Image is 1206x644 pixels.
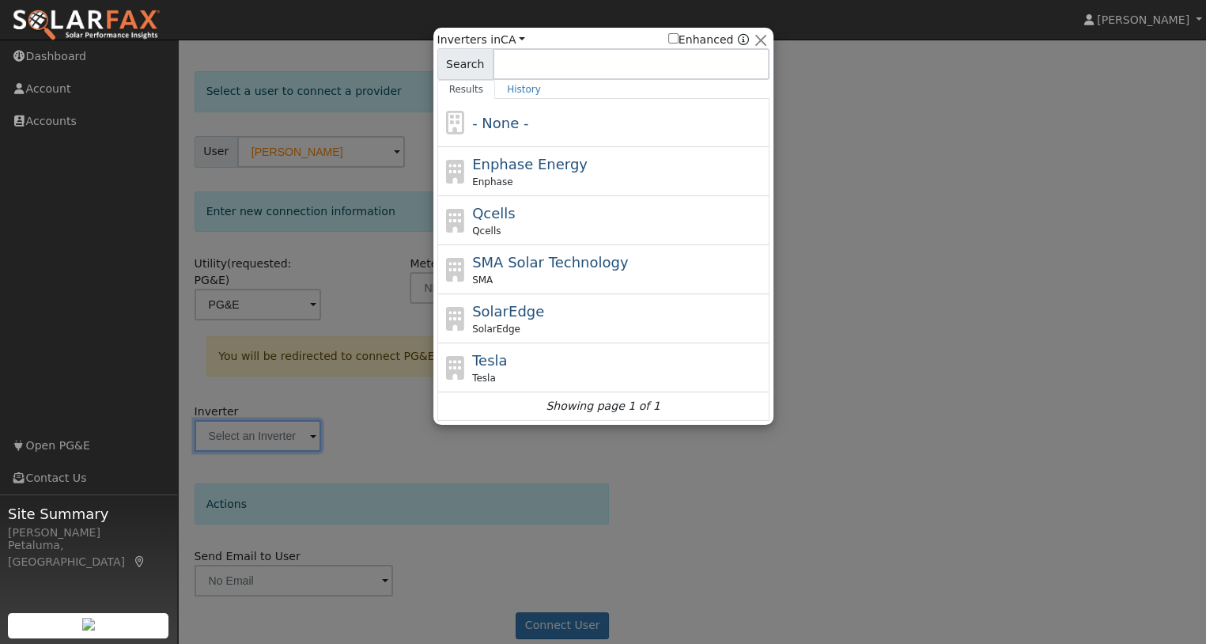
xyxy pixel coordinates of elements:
[501,33,525,46] a: CA
[437,80,496,99] a: Results
[546,398,660,415] i: Showing page 1 of 1
[737,33,748,46] a: Enhanced Providers
[472,352,507,369] span: Tesla
[472,371,496,385] span: Tesla
[472,175,512,189] span: Enphase
[472,156,588,172] span: Enphase Energy
[472,303,544,320] span: SolarEdge
[472,115,528,131] span: - None -
[472,224,501,238] span: Qcells
[82,618,95,631] img: retrieve
[668,33,679,44] input: Enhanced
[668,32,749,48] span: Show enhanced providers
[1097,13,1189,26] span: [PERSON_NAME]
[472,254,628,271] span: SMA Solar Technology
[133,555,147,568] a: Map
[8,537,169,570] div: Petaluma, [GEOGRAPHIC_DATA]
[472,322,520,336] span: SolarEdge
[437,48,493,80] span: Search
[437,32,526,48] span: Inverters in
[495,80,553,99] a: History
[472,205,516,222] span: Qcells
[8,503,169,525] span: Site Summary
[12,9,161,42] img: SolarFax
[472,273,493,287] span: SMA
[668,32,734,48] label: Enhanced
[8,525,169,541] div: [PERSON_NAME]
